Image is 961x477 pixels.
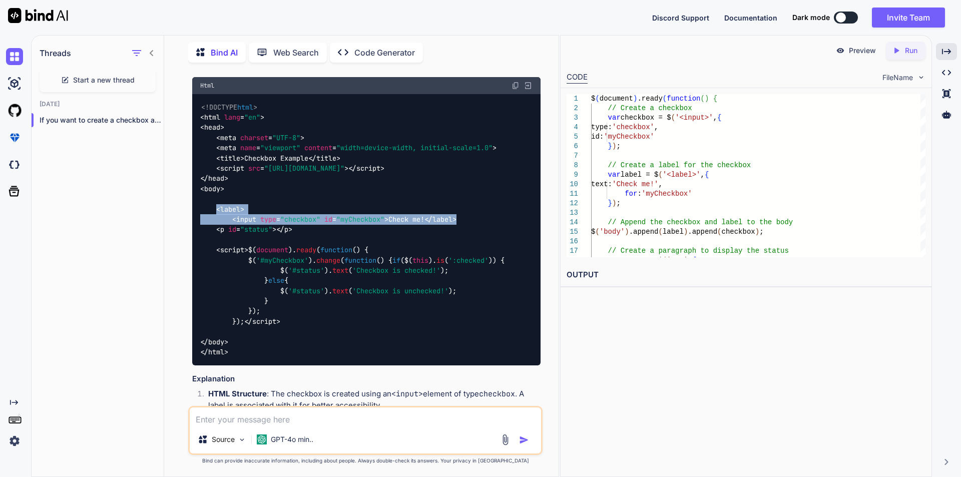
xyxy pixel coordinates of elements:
div: 14 [567,218,578,227]
div: CODE [567,72,588,84]
img: attachment [500,434,511,445]
div: 10 [567,180,578,189]
span: text: [591,180,612,188]
span: ( [595,228,599,236]
span: Discord Support [652,14,709,22]
p: Web Search [273,47,319,59]
span: , [700,171,704,179]
span: "width=device-width, initial-scale=1.0" [336,144,493,153]
span: function [320,245,352,254]
span: 'checkbox' [612,123,654,131]
span: id: [591,133,604,141]
span: ( [700,95,704,103]
span: } [608,199,612,207]
span: </ > [308,154,340,163]
span: '<input>' [675,114,713,122]
span: '#status' [288,266,324,275]
div: 13 [567,208,578,218]
span: Start a new thread [73,75,135,85]
img: Bind AI [8,8,68,23]
div: 9 [567,170,578,180]
span: ) [612,199,616,207]
span: if [392,256,400,265]
span: var [608,114,620,122]
span: < = = > [232,215,388,224]
span: </ > [348,164,384,173]
code: Checkbox Example Check me! [200,102,505,357]
img: chevron down [917,73,925,82]
span: is [436,256,444,265]
span: '#status' [288,286,324,295]
span: head [204,123,220,132]
span: Html [200,82,214,90]
span: '<p>' [667,256,688,264]
span: type: [591,123,612,131]
span: 'myCheckbox' [641,190,692,198]
span: head [208,174,224,183]
span: script [252,317,276,326]
span: name [240,144,256,153]
span: { [717,114,721,122]
span: ( [662,256,666,264]
p: Bind can provide inaccurate information, including about people. Always double-check its answers.... [188,457,543,464]
span: { [692,256,696,264]
span: ; [759,228,763,236]
span: for [625,190,637,198]
span: </ > [424,215,456,224]
span: var [608,256,620,264]
img: githubLight [6,102,23,119]
p: Bind AI [211,47,238,59]
img: ai-studio [6,75,23,92]
span: </ > [200,347,228,356]
span: html [204,113,220,122]
span: // Create a checkbox [608,104,692,112]
span: script [356,164,380,173]
span: text [332,286,348,295]
img: preview [836,46,845,55]
span: < > [216,205,244,214]
span: html [208,347,224,356]
div: 7 [567,151,578,161]
span: "viewport" [260,144,300,153]
div: 5 [567,132,578,142]
span: ( [658,171,662,179]
span: label [220,205,240,214]
span: ) [755,228,759,236]
span: ; [616,199,620,207]
span: input [236,215,256,224]
p: Code Generator [354,47,415,59]
span: // Create a label for the checkbox [608,161,751,169]
span: function [667,95,700,103]
span: status = $ [620,256,662,264]
span: } [608,142,612,150]
span: "myCheckbox" [336,215,384,224]
span: text [332,266,348,275]
div: 8 [567,161,578,170]
span: { [713,95,717,103]
span: .ready [637,95,662,103]
span: var [608,171,620,179]
span: // Create a paragraph to display the status [608,247,788,255]
span: meta [220,133,236,142]
span: // Append the checkbox and label to the body [608,218,793,226]
span: < > [216,154,244,163]
span: script [220,245,244,254]
img: icon [519,435,529,445]
span: function [344,256,376,265]
span: ) [684,228,688,236]
strong: HTML Structure [208,389,267,398]
span: , [713,114,717,122]
span: id [324,215,332,224]
span: </ > [200,337,228,346]
div: 17 [567,246,578,256]
img: GPT-4o mini [257,434,267,444]
span: ( [671,114,675,122]
img: Pick Models [238,435,246,444]
span: ) [633,95,637,103]
button: Documentation [724,13,777,23]
span: $( ). ( ( ) { $( ). ( ( ) { ($( ). ( )) { $( ). ( ); } { $( ). ( ); } }); }); [200,245,505,326]
span: html [237,103,253,112]
span: < = > [216,225,276,234]
span: ( [663,95,667,103]
div: 4 [567,123,578,132]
